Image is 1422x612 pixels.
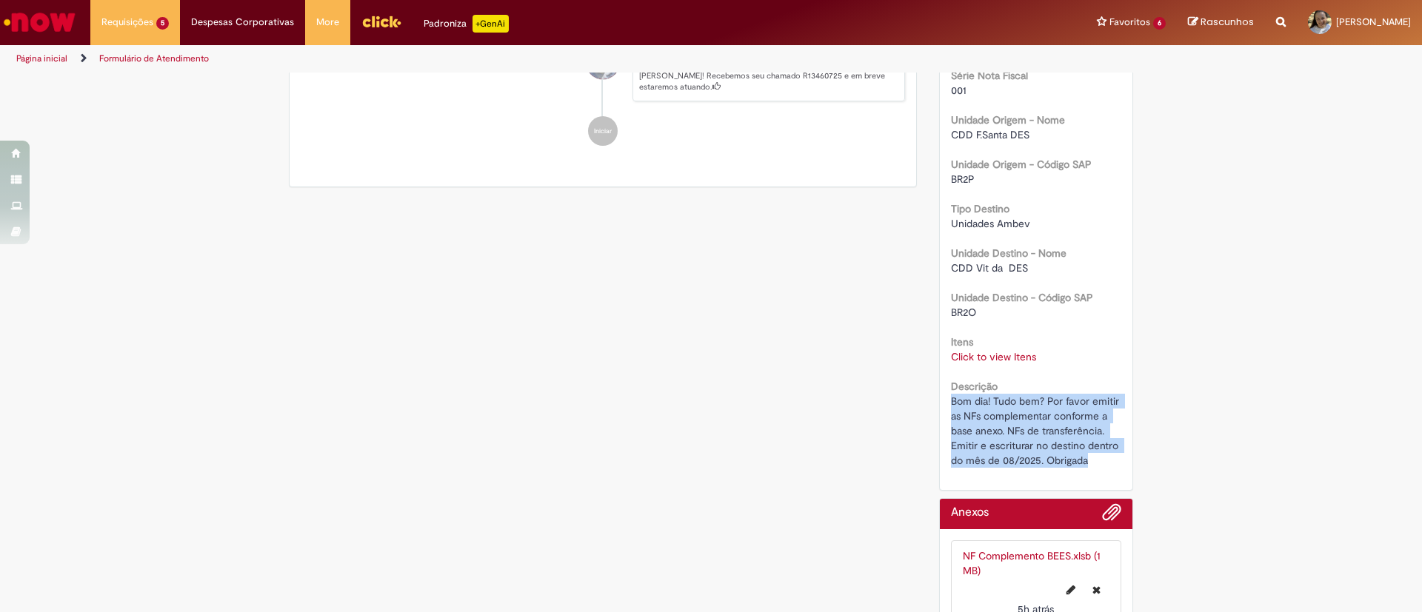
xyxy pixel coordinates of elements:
b: Itens [951,335,973,349]
span: [PERSON_NAME] [1336,16,1411,28]
span: 001 [951,84,967,97]
a: Formulário de Atendimento [99,53,209,64]
span: CDD Vit da DES [951,261,1028,275]
p: [PERSON_NAME]! Recebemos seu chamado R13460725 e em breve estaremos atuando. [639,70,897,93]
span: 5 [156,17,169,30]
b: Tipo Destino [951,202,1009,215]
span: Bom dia! Tudo bem? Por favor emitir as NFs complementar conforme a base anexo. NFs de transferênc... [951,394,1122,467]
span: Rascunhos [1201,15,1254,29]
button: Editar nome de arquivo NF Complemento BEES.xlsb [1058,578,1084,602]
b: Unidade Origem - Código SAP [951,158,1092,171]
span: 6 [1153,17,1166,30]
span: More [316,15,339,30]
img: ServiceNow [1,7,78,37]
span: Requisições [101,15,153,30]
img: click_logo_yellow_360x200.png [361,10,401,33]
span: Despesas Corporativas [191,15,294,30]
b: Série Nota Fiscal [951,69,1028,82]
span: Favoritos [1109,15,1150,30]
span: Unidades Ambev [951,217,1030,230]
a: Página inicial [16,53,67,64]
button: Excluir NF Complemento BEES.xlsb [1084,578,1109,602]
a: NF Complemento BEES.xlsb (1 MB) [963,549,1101,577]
a: Rascunhos [1188,16,1254,30]
a: Click to view Itens [951,350,1036,363]
b: Unidade Origem - Nome [951,113,1065,127]
b: Descrição [951,380,998,393]
span: CDD F.Santa DES [951,128,1029,141]
b: Unidade Destino - Nome [951,246,1066,260]
p: +GenAi [473,15,509,33]
h2: Anexos [951,506,989,519]
span: BR2O [951,306,976,319]
span: BR2P [951,172,975,186]
div: Padroniza [424,15,509,33]
button: Adicionar anexos [1102,502,1121,529]
b: Unidade Destino - Código SAP [951,291,1093,304]
li: Daniela Cristina Goncalves [301,30,905,101]
ul: Trilhas de página [11,45,937,73]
